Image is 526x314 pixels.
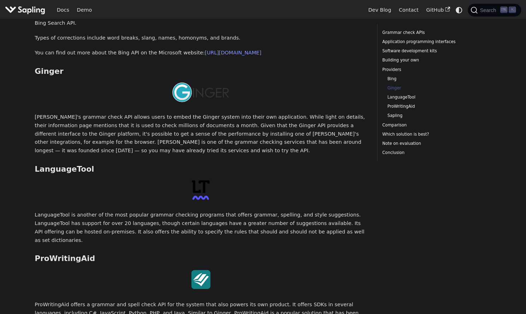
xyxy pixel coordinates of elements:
button: Search (Ctrl+K) [468,4,521,17]
a: Which solution is best? [382,131,478,138]
a: Contact [395,5,422,16]
kbd: K [509,7,516,13]
p: [PERSON_NAME]'s grammar check API allows users to embed the Ginger system into their own applicat... [35,113,367,155]
p: LanguageTool is another of the most popular grammar checking programs that offers grammar, spelli... [35,211,367,244]
a: LanguageTool [387,94,475,101]
img: Ginger [172,83,229,102]
a: Providers [382,66,478,73]
a: ProWritingAid [387,103,475,110]
button: Switch between dark and light mode (currently system mode) [454,5,464,15]
a: Ginger [387,85,475,91]
img: ProWritingAid [191,270,211,289]
a: Bing [387,76,475,82]
a: Grammar check APIs [382,29,478,36]
a: Comparison [382,122,478,129]
p: Types of corrections include word breaks, slang, names, homonyms, and brands. [35,34,367,42]
p: You can find out more about the Bing API on the Microsoft website: [35,49,367,57]
a: GitHub [422,5,454,16]
span: Search [478,7,500,13]
a: Docs [53,5,73,16]
a: Conclusion [382,149,478,156]
a: Dev Blog [364,5,395,16]
a: Software development kits [382,48,478,54]
a: Sapling.ai [5,5,48,15]
a: Application programming interfaces [382,38,478,45]
img: Sapling.ai [5,5,45,15]
img: LanguageTool [192,180,209,200]
h3: ProWritingAid [35,254,367,263]
a: Demo [73,5,96,16]
a: [URL][DOMAIN_NAME] [205,50,261,55]
p: The Bing Spell Check API helps correct spelling and adjust slang. It's especially helpful for bra... [35,11,367,28]
h3: Ginger [35,67,367,76]
a: Building your own [382,57,478,64]
a: Note on evaluation [382,140,478,147]
a: Sapling [387,112,475,119]
h3: LanguageTool [35,165,367,174]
